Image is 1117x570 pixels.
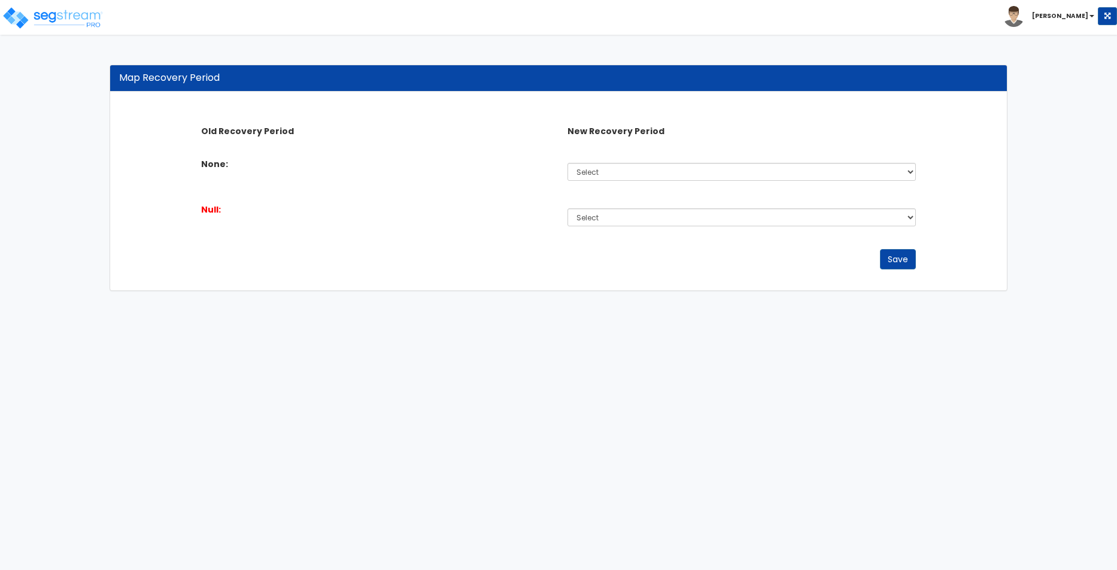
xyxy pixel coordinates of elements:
b: [PERSON_NAME] [1032,11,1088,20]
label: None: [201,158,228,170]
img: avatar.png [1003,6,1024,27]
b: Old Recovery Period [201,125,294,137]
b: New Recovery Period [567,125,664,137]
div: Map Recovery Period [119,71,998,85]
button: Save [880,249,916,269]
img: logo_pro_r.png [2,6,104,30]
label: Null: [201,204,221,216]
